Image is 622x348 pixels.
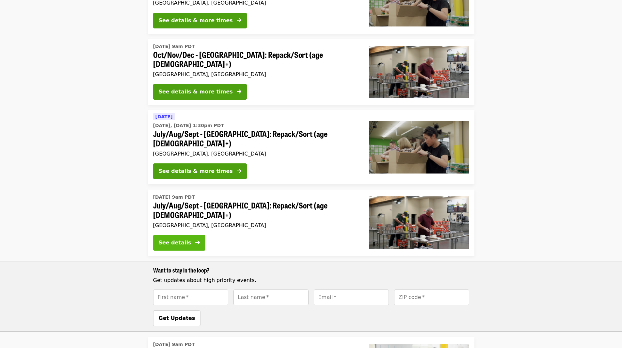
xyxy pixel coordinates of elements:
button: Get Updates [153,310,201,326]
i: arrow-right icon [195,240,200,246]
a: See details for "July/Aug/Sept - Portland: Repack/Sort (age 8+)" [148,110,474,184]
input: [object Object] [314,290,389,305]
span: July/Aug/Sept - [GEOGRAPHIC_DATA]: Repack/Sort (age [DEMOGRAPHIC_DATA]+) [153,201,359,220]
i: arrow-right icon [237,168,241,174]
div: [GEOGRAPHIC_DATA], [GEOGRAPHIC_DATA] [153,151,359,157]
span: [DATE] [155,114,173,119]
span: July/Aug/Sept - [GEOGRAPHIC_DATA]: Repack/Sort (age [DEMOGRAPHIC_DATA]+) [153,129,359,148]
input: [object Object] [233,290,309,305]
div: See details [159,239,191,247]
img: July/Aug/Sept - Portland: Repack/Sort (age 8+) organized by Oregon Food Bank [369,121,469,174]
a: See details for "July/Aug/Sept - Portland: Repack/Sort (age 16+)" [148,190,474,256]
span: Get Updates [159,315,195,321]
input: [object Object] [153,290,228,305]
time: [DATE], [DATE] 1:30pm PDT [153,122,224,129]
i: arrow-right icon [237,17,241,24]
img: Oct/Nov/Dec - Portland: Repack/Sort (age 16+) organized by Oregon Food Bank [369,46,469,98]
button: See details & more times [153,13,247,28]
span: Oct/Nov/Dec - [GEOGRAPHIC_DATA]: Repack/Sort (age [DEMOGRAPHIC_DATA]+) [153,50,359,69]
div: [GEOGRAPHIC_DATA], [GEOGRAPHIC_DATA] [153,71,359,77]
span: Get updates about high priority events. [153,277,256,283]
button: See details & more times [153,163,247,179]
div: See details & more times [159,17,233,25]
a: See details for "Oct/Nov/Dec - Portland: Repack/Sort (age 16+)" [148,39,474,105]
i: arrow-right icon [237,89,241,95]
time: [DATE] 9am PDT [153,194,195,201]
div: See details & more times [159,167,233,175]
span: Want to stay in the loop? [153,266,210,274]
button: See details [153,235,205,251]
img: July/Aug/Sept - Portland: Repack/Sort (age 16+) organized by Oregon Food Bank [369,196,469,249]
time: [DATE] 9am PDT [153,43,195,50]
button: See details & more times [153,84,247,100]
div: [GEOGRAPHIC_DATA], [GEOGRAPHIC_DATA] [153,222,359,228]
time: [DATE] 9am PDT [153,341,195,348]
input: [object Object] [394,290,469,305]
div: See details & more times [159,88,233,96]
